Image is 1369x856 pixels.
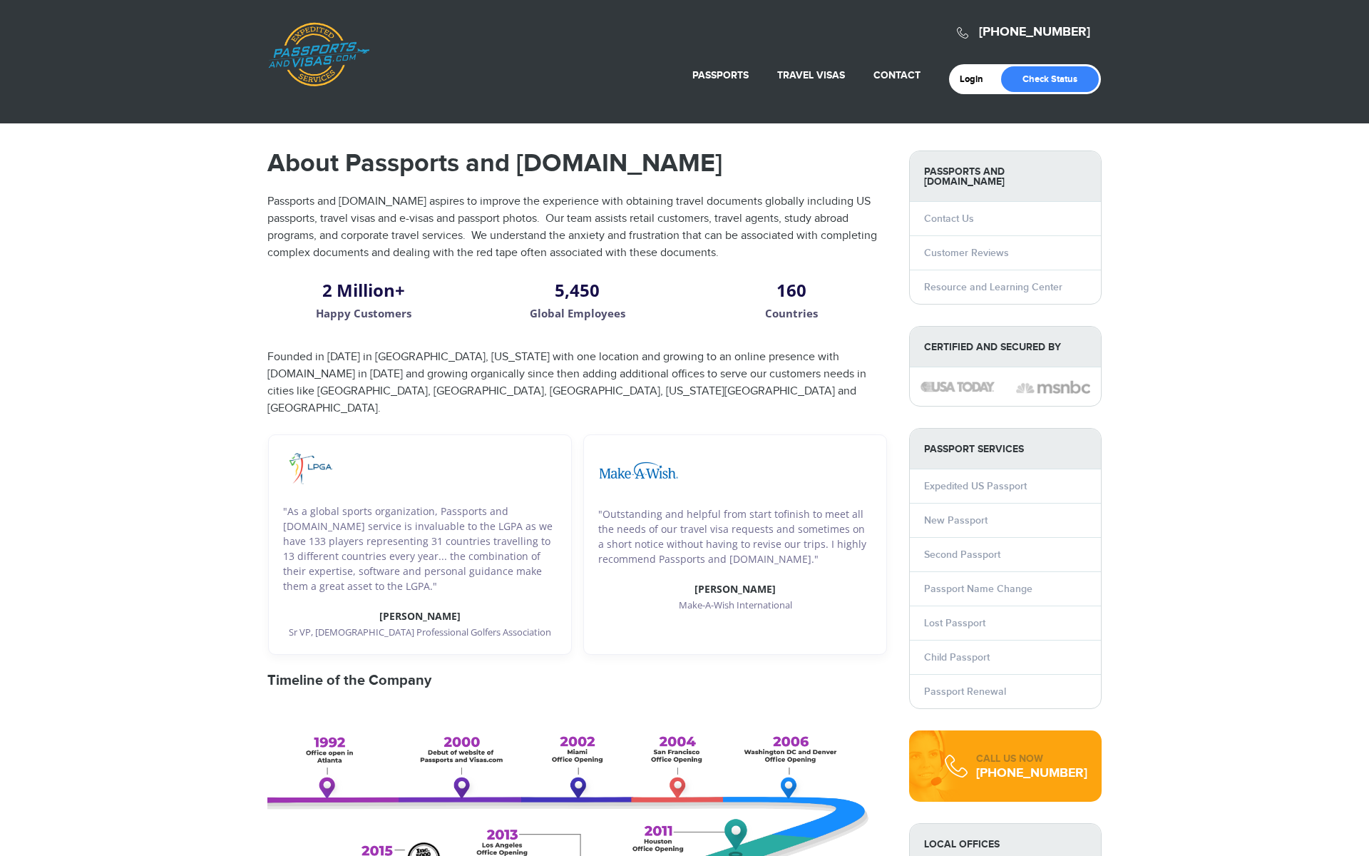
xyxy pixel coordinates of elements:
h1: About Passports and [DOMAIN_NAME] [267,151,888,176]
strong: [PERSON_NAME] [694,582,776,596]
a: Passports & [DOMAIN_NAME] [268,22,369,86]
a: Login [960,73,993,85]
img: image description [283,449,336,489]
a: Passport Name Change [924,583,1032,595]
a: Expedited US Passport [924,480,1027,492]
a: Customer Reviews [924,247,1009,259]
p: Happy Customers [267,305,460,322]
a: Lost Passport [924,617,985,629]
p: Global Employees [481,305,674,322]
strong: PASSPORT SERVICES [910,429,1101,469]
p: "As a global sports organization, Passports and [DOMAIN_NAME] service is invaluable to the LGPA a... [283,504,557,593]
a: Passport Renewal [924,686,1006,698]
a: Travel Visas [777,69,845,81]
a: Contact Us [924,213,974,225]
a: New Passport [924,514,988,526]
strong: Certified and Secured by [910,327,1101,367]
img: image description [921,382,995,392]
strong: [PERSON_NAME] [379,609,461,623]
a: Passports [692,69,749,81]
a: Second Passport [924,549,1000,561]
div: [PHONE_NUMBER] [976,766,1087,780]
p: Passports and [DOMAIN_NAME] aspires to improve the experience with obtaining travel documents glo... [267,193,888,262]
strong: Passports and [DOMAIN_NAME] [910,151,1101,202]
a: Contact [873,69,921,81]
a: Resource and Learning Center [924,281,1062,293]
a: Child Passport [924,651,990,663]
p: Make-A-Wish International [598,598,872,613]
img: image description [598,449,680,491]
div: CALL US NOW [976,752,1087,766]
p: Founded in [DATE] in [GEOGRAPHIC_DATA], [US_STATE] with one location and growing to an online pre... [267,349,888,417]
p: Countries [695,305,888,322]
a: Check Status [1001,66,1099,92]
a: [PHONE_NUMBER] [979,24,1090,40]
h2: 5,450 [481,286,674,295]
strong: Timeline of the Company [267,672,431,689]
p: Sr VP, [DEMOGRAPHIC_DATA] Professional Golfers Association [283,626,557,640]
p: "Outstanding and helpful from start tofinish to meet all the needs of our travel visa requests an... [598,506,872,566]
h2: 160 [695,286,888,295]
img: image description [1016,379,1090,396]
h2: 2 Million+ [267,286,460,295]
